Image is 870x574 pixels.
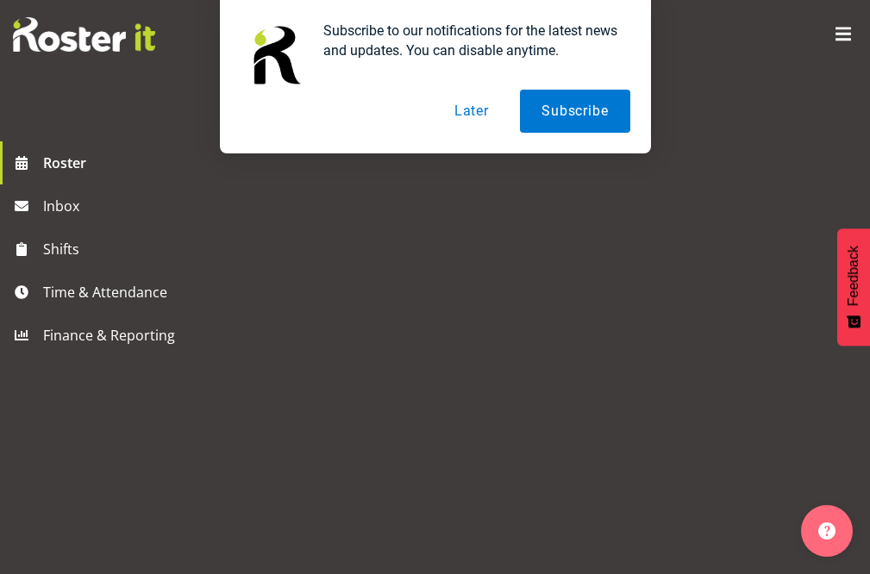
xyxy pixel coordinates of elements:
span: Feedback [846,246,861,306]
button: Feedback - Show survey [837,228,870,346]
button: Subscribe [520,90,629,133]
button: Later [433,90,510,133]
span: Shifts [43,236,836,262]
img: help-xxl-2.png [818,522,836,540]
span: Inbox [43,193,861,219]
div: Subscribe to our notifications for the latest news and updates. You can disable anytime. [310,21,630,60]
span: Roster [43,150,861,176]
span: Finance & Reporting [43,322,836,348]
span: Time & Attendance [43,279,836,305]
img: notification icon [241,21,310,90]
